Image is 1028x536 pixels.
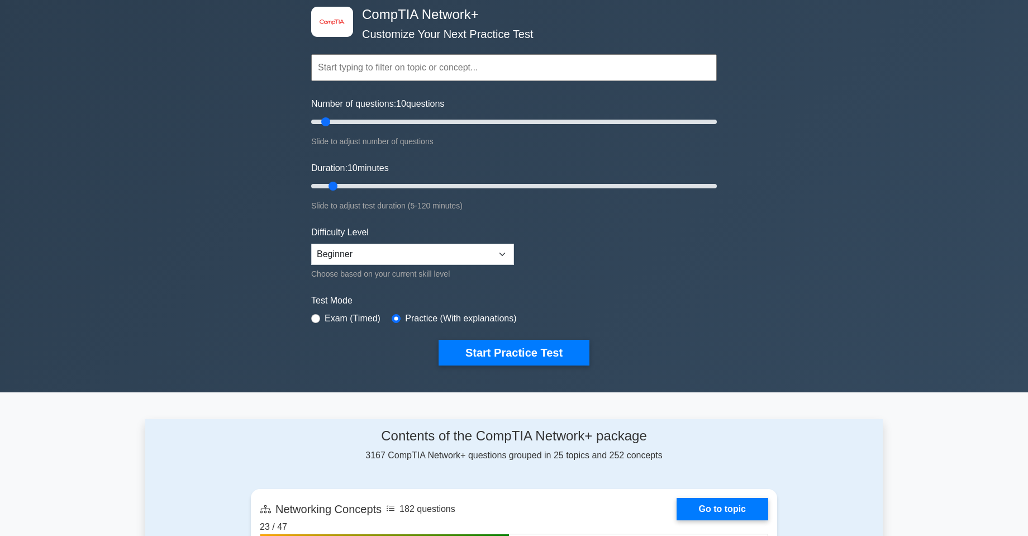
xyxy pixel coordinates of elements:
h4: CompTIA Network+ [358,7,662,23]
span: 10 [396,99,406,108]
label: Exam (Timed) [325,312,380,325]
h4: Contents of the CompTIA Network+ package [251,428,777,444]
span: 10 [348,163,358,173]
label: Number of questions: questions [311,97,444,111]
input: Start typing to filter on topic or concept... [311,54,717,81]
a: Go to topic [677,498,768,520]
label: Test Mode [311,294,717,307]
div: Slide to adjust number of questions [311,135,717,148]
button: Start Practice Test [439,340,589,366]
label: Duration: minutes [311,162,389,175]
div: Choose based on your current skill level [311,267,514,281]
div: Slide to adjust test duration (5-120 minutes) [311,199,717,212]
label: Difficulty Level [311,226,369,239]
label: Practice (With explanations) [405,312,516,325]
div: 3167 CompTIA Network+ questions grouped in 25 topics and 252 concepts [251,428,777,462]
